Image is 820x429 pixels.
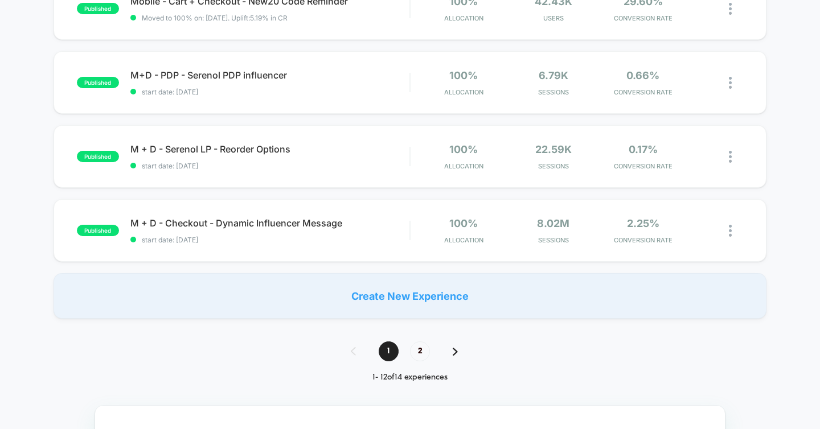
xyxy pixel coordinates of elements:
span: published [77,151,119,162]
span: CONVERSION RATE [601,162,685,170]
span: published [77,77,119,88]
span: Users [511,14,595,22]
span: start date: [DATE] [130,162,410,170]
img: pagination forward [453,348,458,356]
img: close [729,151,732,163]
div: Create New Experience [54,273,767,319]
span: CONVERSION RATE [601,236,685,244]
span: 8.02M [537,217,569,229]
span: Sessions [511,88,595,96]
span: Sessions [511,162,595,170]
span: 1 [379,341,399,361]
span: Allocation [444,236,483,244]
span: CONVERSION RATE [601,88,685,96]
span: 100% [449,143,478,155]
span: Sessions [511,236,595,244]
span: Allocation [444,162,483,170]
span: start date: [DATE] [130,88,410,96]
div: 1 - 12 of 14 experiences [339,373,481,382]
span: start date: [DATE] [130,236,410,244]
span: Allocation [444,88,483,96]
span: 100% [449,217,478,229]
span: 22.59k [535,143,572,155]
span: Allocation [444,14,483,22]
span: M + D - Checkout - Dynamic Influencer Message [130,217,410,229]
span: M+D - PDP - Serenol PDP influencer [130,69,410,81]
span: M + D - Serenol LP - Reorder Options [130,143,410,155]
img: close [729,3,732,15]
span: Moved to 100% on: [DATE] . Uplift: 5.19% in CR [142,14,288,22]
span: 0.66% [626,69,659,81]
span: 100% [449,69,478,81]
span: published [77,3,119,14]
span: CONVERSION RATE [601,14,685,22]
span: 2.25% [627,217,659,229]
img: close [729,77,732,89]
span: 6.79k [539,69,568,81]
img: close [729,225,732,237]
span: 2 [410,341,430,361]
span: published [77,225,119,236]
span: 0.17% [629,143,658,155]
